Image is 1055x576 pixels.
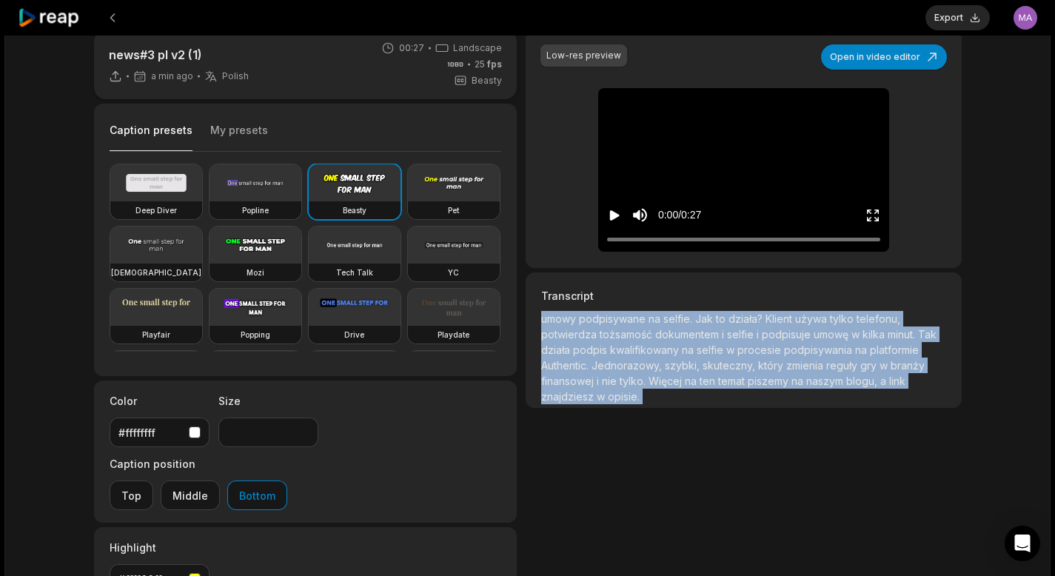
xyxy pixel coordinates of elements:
[631,206,649,224] button: Mute sound
[546,49,621,62] div: Low-res preview
[700,375,718,387] span: ten
[784,344,855,356] span: podpisywania
[111,267,201,278] h3: [DEMOGRAPHIC_DATA]
[925,5,990,30] button: Export
[880,375,889,387] span: a
[602,375,620,387] span: nie
[918,328,937,341] span: Tak
[210,123,268,151] button: My presets
[607,201,622,229] button: Play video
[703,359,758,372] span: skuteczny,
[222,70,249,82] span: Polish
[110,418,210,447] button: #ffffffff
[620,375,649,387] span: tylko.
[726,344,737,356] span: w
[826,359,860,372] span: reguły
[821,44,947,70] button: Open in video editor
[151,70,193,82] span: a min ago
[727,328,757,341] span: selfie
[649,375,685,387] span: Więcej
[135,204,177,216] h3: Deep Diver
[110,480,153,510] button: Top
[600,328,655,341] span: tożsamość
[453,41,502,55] span: Landscape
[541,288,945,304] h3: Transcript
[863,328,888,341] span: kilka
[658,207,701,223] div: 0:00 / 0:27
[110,540,210,555] label: Highlight
[855,344,870,356] span: na
[592,359,665,372] span: Jednorazowy,
[579,312,649,325] span: podpisywane
[142,329,170,341] h3: Playfair
[718,375,748,387] span: temat
[227,480,287,510] button: Bottom
[344,329,364,341] h3: Drive
[888,328,918,341] span: minut.
[336,267,373,278] h3: Tech Talk
[649,312,663,325] span: na
[729,312,766,325] span: działa?
[472,74,502,87] span: Beasty
[762,328,814,341] span: podpisuje
[748,375,791,387] span: piszemy
[541,312,579,325] span: umowy
[399,41,424,55] span: 00:27
[682,344,697,356] span: na
[665,359,703,372] span: szybki,
[865,201,880,229] button: Enter Fullscreen
[343,204,366,216] h3: Beasty
[758,359,786,372] span: który
[448,267,459,278] h3: YC
[860,359,880,372] span: gry
[218,393,318,409] label: Size
[880,359,891,372] span: w
[786,359,826,372] span: zmienia
[247,267,264,278] h3: Mozi
[663,312,695,325] span: selfie.
[722,328,727,341] span: i
[814,328,851,341] span: umowę
[438,329,469,341] h3: Playdate
[610,344,682,356] span: kwalifikowany
[541,390,597,403] span: znajdziesz
[697,344,726,356] span: selfie
[695,312,716,325] span: Jak
[487,58,502,70] span: fps
[541,375,597,387] span: finansowej
[846,375,880,387] span: blogu,
[737,344,784,356] span: procesie
[685,375,700,387] span: na
[109,46,249,64] p: news#3 pl v2 (1)
[889,375,905,387] span: link
[541,359,592,372] span: Authentic.
[161,480,220,510] button: Middle
[110,393,210,409] label: Color
[791,375,806,387] span: na
[541,328,600,341] span: potwierdza
[806,375,846,387] span: naszym
[475,58,502,71] span: 25
[655,328,722,341] span: dokumentem
[851,328,863,341] span: w
[795,312,830,325] span: używa
[597,390,608,403] span: w
[857,312,900,325] span: telefonu,
[110,123,192,152] button: Caption presets
[110,456,287,472] label: Caption position
[830,312,857,325] span: tylko
[891,359,925,372] span: branży
[766,312,795,325] span: Klient
[870,344,919,356] span: platformie
[573,344,610,356] span: podpis
[242,204,269,216] h3: Popline
[448,204,459,216] h3: Pet
[1005,526,1040,561] div: Open Intercom Messenger
[241,329,270,341] h3: Popping
[716,312,729,325] span: to
[757,328,762,341] span: i
[608,390,640,403] span: opisie.
[541,344,573,356] span: działa
[118,425,183,441] div: #ffffffff
[597,375,602,387] span: i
